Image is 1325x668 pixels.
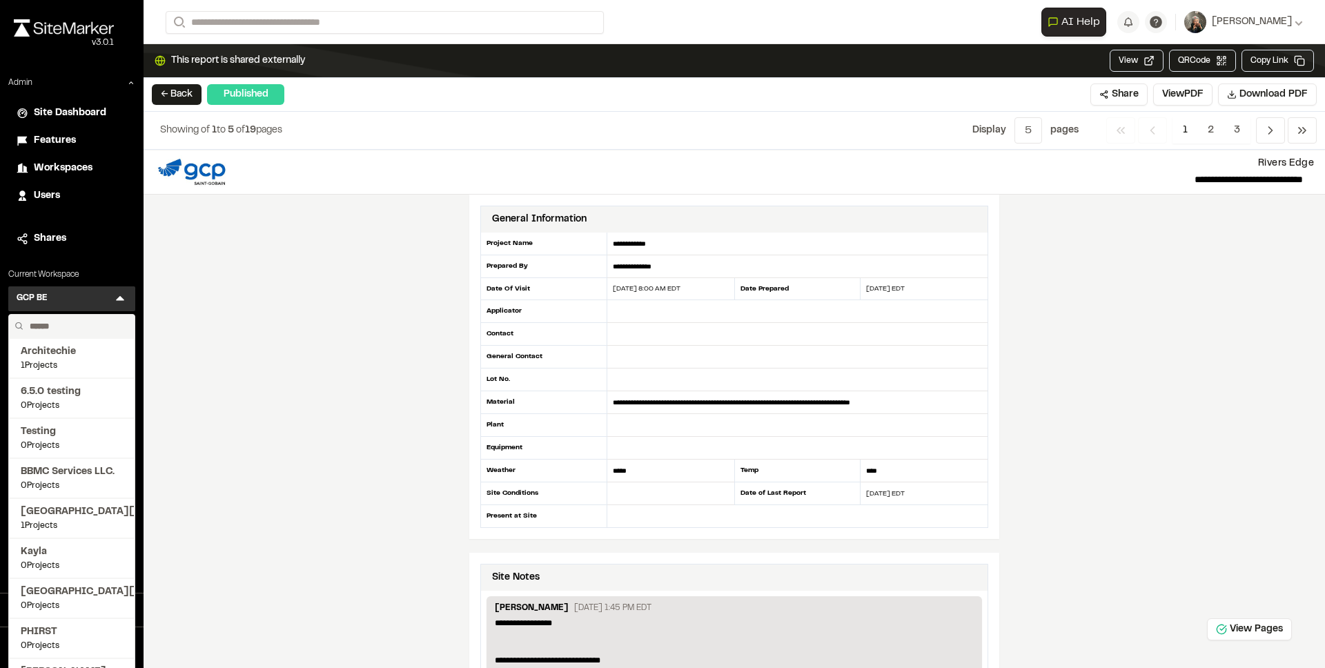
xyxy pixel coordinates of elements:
[21,520,123,532] span: 1 Projects
[17,161,127,176] a: Workspaces
[21,344,123,372] a: Architechie1Projects
[734,278,861,300] div: Date Prepared
[8,268,135,281] p: Current Workspace
[21,360,123,372] span: 1 Projects
[1172,117,1198,144] span: 1
[245,126,256,135] span: 19
[480,255,607,278] div: Prepared By
[160,126,212,135] span: Showing of
[861,489,988,499] div: [DATE] EDT
[480,300,607,323] div: Applicator
[8,77,32,89] p: Admin
[21,625,123,640] span: PHIRST
[21,400,123,412] span: 0 Projects
[1050,123,1079,138] p: page s
[21,464,123,492] a: BBMC Services LLC.0Projects
[1224,117,1250,144] span: 3
[1041,8,1106,37] button: Open AI Assistant
[21,424,123,440] span: Testing
[14,37,114,49] div: Oh geez...please don't...
[14,19,114,37] img: rebrand.png
[17,106,127,121] a: Site Dashboard
[21,544,123,560] span: Kayla
[1153,83,1213,106] button: ViewPDF
[228,126,234,135] span: 5
[21,440,123,452] span: 0 Projects
[480,437,607,460] div: Equipment
[34,106,106,121] span: Site Dashboard
[21,424,123,452] a: Testing0Projects
[1090,83,1148,106] button: Share
[734,482,861,505] div: Date of Last Report
[492,212,587,227] div: General Information
[1207,618,1292,640] button: View Pages
[574,602,651,614] p: [DATE] 1:45 PM EDT
[17,231,127,246] a: Shares
[21,504,123,520] span: [GEOGRAPHIC_DATA][US_STATE]
[1241,50,1314,72] button: Copy Link
[171,53,305,68] span: This report is shared externally
[480,391,607,414] div: Material
[480,233,607,255] div: Project Name
[495,602,569,617] p: [PERSON_NAME]
[1212,14,1292,30] span: [PERSON_NAME]
[1110,50,1164,72] button: View
[21,584,123,600] span: [GEOGRAPHIC_DATA][US_STATE]
[480,278,607,300] div: Date Of Visit
[21,504,123,532] a: [GEOGRAPHIC_DATA][US_STATE]1Projects
[480,369,607,391] div: Lot No.
[1106,117,1317,144] nav: Navigation
[480,323,607,346] div: Contact
[21,464,123,480] span: BBMC Services LLC.
[1169,50,1236,72] button: QRCode
[21,600,123,612] span: 0 Projects
[21,480,123,492] span: 0 Projects
[734,460,861,482] div: Temp
[1197,117,1224,144] span: 2
[239,156,1314,171] p: Rivers Edge
[21,625,123,652] a: PHIRST0Projects
[480,346,607,369] div: General Contact
[21,640,123,652] span: 0 Projects
[480,460,607,482] div: Weather
[1041,8,1112,37] div: Open AI Assistant
[21,344,123,360] span: Architechie
[1061,14,1100,30] span: AI Help
[607,284,734,294] div: [DATE] 8:00 AM EDT
[166,11,190,34] button: Search
[17,188,127,204] a: Users
[152,84,202,105] button: ← Back
[17,133,127,148] a: Features
[34,231,66,246] span: Shares
[480,414,607,437] div: Plant
[34,161,92,176] span: Workspaces
[17,292,48,306] h3: GCP BE
[480,482,607,505] div: Site Conditions
[1218,83,1317,106] button: Download PDF
[1184,11,1303,33] button: [PERSON_NAME]
[480,505,607,527] div: Present at Site
[34,133,76,148] span: Features
[861,284,988,294] div: [DATE] EDT
[21,560,123,572] span: 0 Projects
[21,544,123,572] a: Kayla0Projects
[21,384,123,412] a: 6.5.0 testing0Projects
[21,584,123,612] a: [GEOGRAPHIC_DATA][US_STATE]0Projects
[212,126,217,135] span: 1
[155,155,228,188] img: file
[1184,11,1206,33] img: User
[492,570,540,585] div: Site Notes
[972,123,1006,138] p: Display
[207,84,284,105] div: Published
[1014,117,1042,144] button: 5
[1239,87,1308,102] span: Download PDF
[34,188,60,204] span: Users
[160,123,282,138] p: to of pages
[21,384,123,400] span: 6.5.0 testing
